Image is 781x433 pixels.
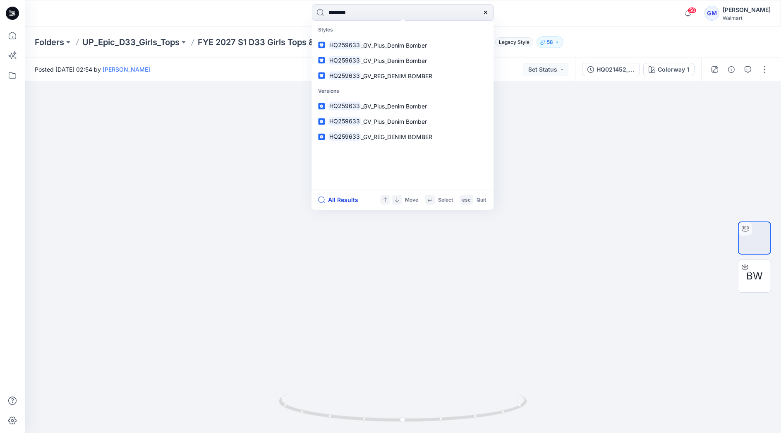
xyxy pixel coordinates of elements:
span: _GV_Plus_Denim Bomber [361,57,427,64]
button: HQ021452_GV_Plus_Jacket [582,63,640,76]
p: Styles [313,22,492,38]
mark: HQ259633 [328,40,361,50]
mark: HQ259633 [328,132,361,142]
mark: HQ259633 [328,55,361,65]
span: 50 [688,7,697,14]
button: All Results [318,195,364,205]
span: _GV_Plus_Denim Bomber [361,103,427,110]
div: [PERSON_NAME] [723,5,771,15]
p: Quit [477,195,486,204]
button: Colorway 1 [643,63,695,76]
p: Move [405,195,418,204]
p: Versions [313,83,492,99]
a: HQ259633_GV_Plus_Denim Bomber [313,114,492,129]
span: _GV_REG_DENIM BOMBER [361,133,432,140]
a: UP_Epic_D33_Girls_Tops [82,36,180,48]
div: Colorway 1 [658,65,689,74]
a: HQ259633_GV_Plus_Denim Bomber [313,99,492,114]
a: Folders [35,36,64,48]
a: [PERSON_NAME] [103,66,150,73]
a: HQ259633_GV_Plus_Denim Bomber [313,37,492,53]
a: HQ259633_GV_Plus_Denim Bomber [313,53,492,68]
p: esc [462,195,471,204]
p: 58 [547,38,553,47]
span: _GV_REG_DENIM BOMBER [361,72,432,79]
div: GM [704,6,719,21]
mark: HQ259633 [328,117,361,126]
span: BW [746,269,763,284]
span: _GV_Plus_Denim Bomber [361,41,427,48]
a: HQ259633_GV_REG_DENIM BOMBER [313,129,492,144]
span: Posted [DATE] 02:54 by [35,65,150,74]
span: _GV_Plus_Denim Bomber [361,118,427,125]
span: Legacy Style [495,37,533,47]
div: Walmart [723,15,771,21]
button: Details [725,63,738,76]
mark: HQ259633 [328,101,361,111]
div: HQ021452_GV_Plus_Jacket [597,65,635,74]
a: HQ259633_GV_REG_DENIM BOMBER [313,68,492,83]
button: Legacy Style [492,36,533,48]
a: FYE 2027 S1 D33 Girls Tops & Dresses Epic Design [198,36,366,48]
mark: HQ259633 [328,71,361,80]
button: 58 [537,36,563,48]
p: Select [438,195,453,204]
